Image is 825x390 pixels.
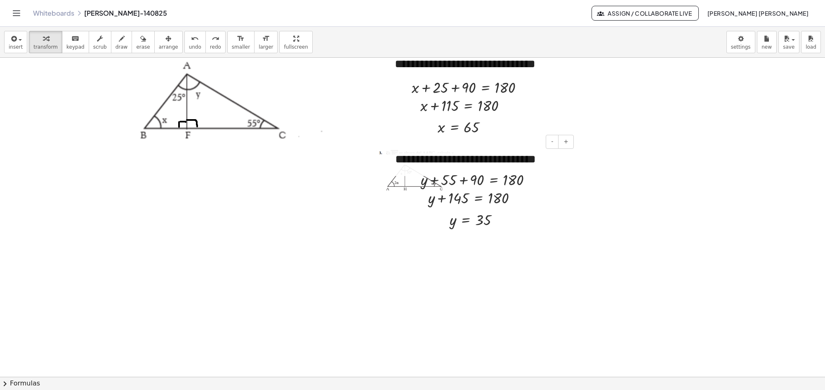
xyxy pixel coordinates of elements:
[159,44,178,50] span: arrange
[599,9,692,17] span: Assign / Collaborate Live
[9,44,23,50] span: insert
[546,135,559,149] button: -
[10,7,23,20] button: Toggle navigation
[89,31,111,53] button: scrub
[558,135,574,149] button: +
[284,44,308,50] span: fullscreen
[33,9,74,17] a: Whiteboards
[205,31,226,53] button: redoredo
[71,34,79,44] i: keyboard
[62,31,89,53] button: keyboardkeypad
[700,6,815,21] button: [PERSON_NAME] [PERSON_NAME]
[33,44,58,50] span: transform
[237,34,245,44] i: format_size
[132,31,154,53] button: erase
[254,31,278,53] button: format_sizelarger
[731,44,751,50] span: settings
[806,44,816,50] span: load
[761,44,772,50] span: new
[227,31,255,53] button: format_sizesmaller
[189,44,201,50] span: undo
[93,44,107,50] span: scrub
[212,34,219,44] i: redo
[111,31,132,53] button: draw
[279,31,312,53] button: fullscreen
[778,31,799,53] button: save
[29,31,62,53] button: transform
[154,31,183,53] button: arrange
[563,138,568,145] span: +
[707,9,808,17] span: [PERSON_NAME] [PERSON_NAME]
[783,44,794,50] span: save
[4,31,27,53] button: insert
[115,44,128,50] span: draw
[262,34,270,44] i: format_size
[757,31,777,53] button: new
[184,31,206,53] button: undoundo
[136,44,150,50] span: erase
[232,44,250,50] span: smaller
[259,44,273,50] span: larger
[801,31,821,53] button: load
[551,138,553,145] span: -
[726,31,755,53] button: settings
[66,44,85,50] span: keypad
[210,44,221,50] span: redo
[592,6,699,21] button: Assign / Collaborate Live
[191,34,199,44] i: undo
